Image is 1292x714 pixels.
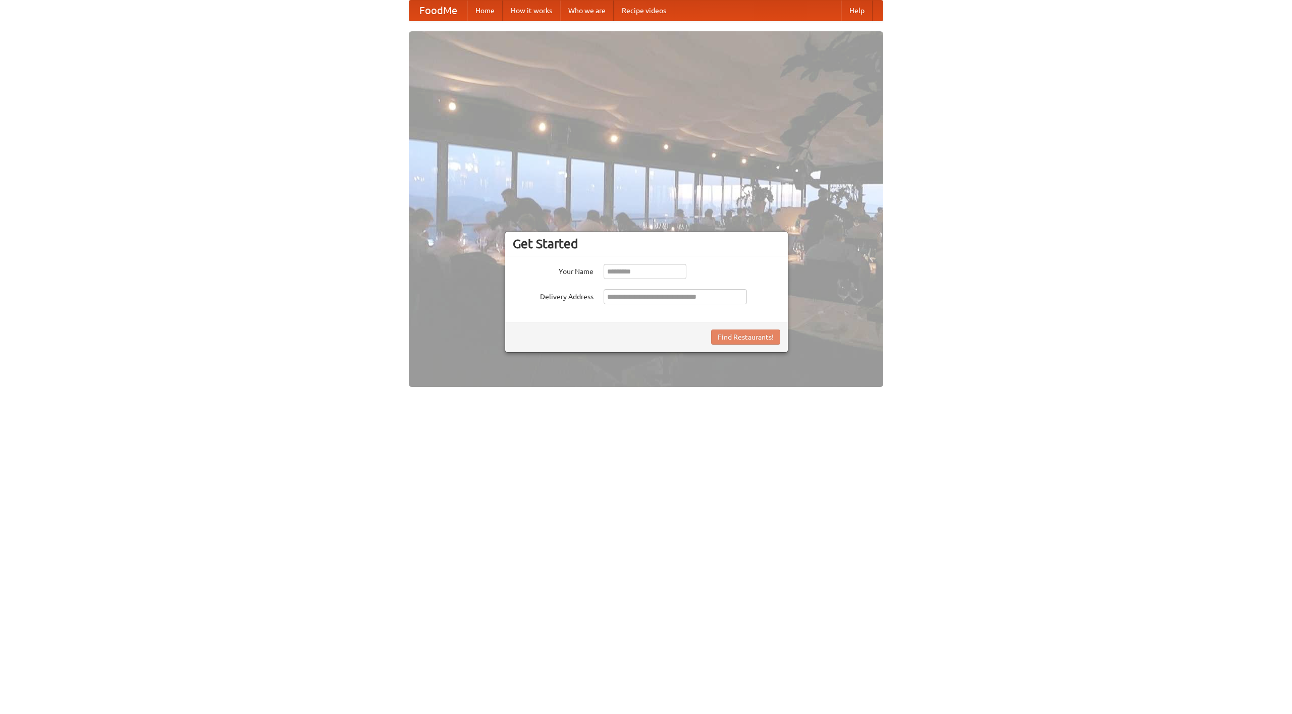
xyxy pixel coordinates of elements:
a: Who we are [560,1,614,21]
a: Home [467,1,503,21]
a: How it works [503,1,560,21]
a: FoodMe [409,1,467,21]
a: Recipe videos [614,1,674,21]
label: Delivery Address [513,289,594,302]
h3: Get Started [513,236,780,251]
label: Your Name [513,264,594,277]
button: Find Restaurants! [711,329,780,345]
a: Help [841,1,873,21]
